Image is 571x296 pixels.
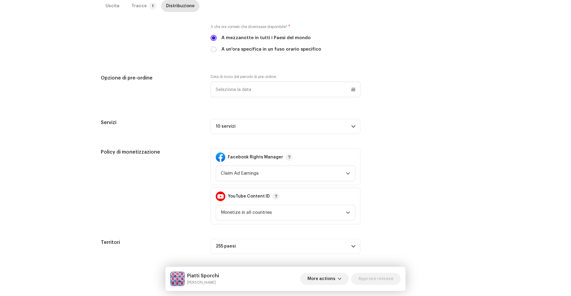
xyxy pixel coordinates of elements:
[221,166,346,181] span: Claim Ad Earnings
[211,74,276,79] label: Data di inizio del periodo di pre-ordine
[221,46,321,53] label: A un'ora specifica in un fuso orario specifico
[211,119,360,134] p-accordion-header: 10 servizi
[187,279,219,285] small: Piatti Sporchi
[346,166,350,181] div: dropdown trigger
[101,239,201,246] h5: Territori
[101,119,201,126] h5: Servizi
[211,82,360,97] input: Seleziona la data
[211,24,287,30] small: A che ora vorresti che diventasse disponibile?
[221,35,311,41] label: A mezzanotte in tutti i Paesi del mondo
[351,273,401,285] button: Approve release
[211,239,360,254] p-accordion-header: 255 paesi
[170,272,185,286] img: e7eb839a-70d9-43eb-bf03-51692a117176
[101,148,201,156] h5: Policy di monetizzazione
[187,272,219,279] h5: Piatti Sporchi
[101,74,201,82] h5: Opzione di pre-ordine
[228,155,283,160] strong: Facebook Rights Manager
[221,205,346,220] span: Monetize in all countries
[300,273,349,285] button: More actions
[346,205,350,220] div: dropdown trigger
[307,273,335,285] span: More actions
[358,273,394,285] span: Approve release
[228,194,270,199] strong: YouTube Content ID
